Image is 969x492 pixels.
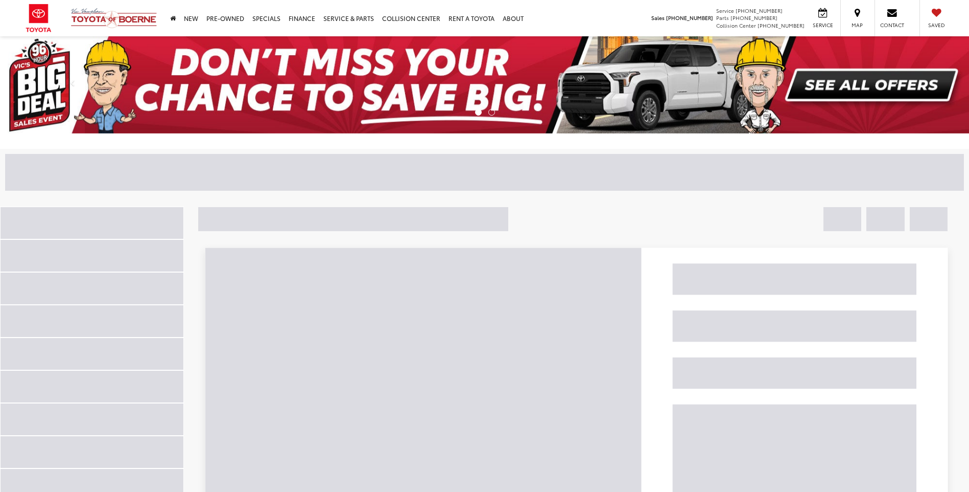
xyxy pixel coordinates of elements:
span: [PHONE_NUMBER] [666,14,713,21]
span: Service [716,7,734,14]
span: Contact [880,21,904,29]
span: [PHONE_NUMBER] [730,14,777,21]
span: Parts [716,14,729,21]
span: [PHONE_NUMBER] [736,7,783,14]
span: Map [846,21,868,29]
span: Saved [925,21,948,29]
span: Sales [651,14,665,21]
img: Vic Vaughan Toyota of Boerne [70,8,157,29]
span: [PHONE_NUMBER] [758,21,805,29]
span: Service [811,21,834,29]
span: Collision Center [716,21,756,29]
